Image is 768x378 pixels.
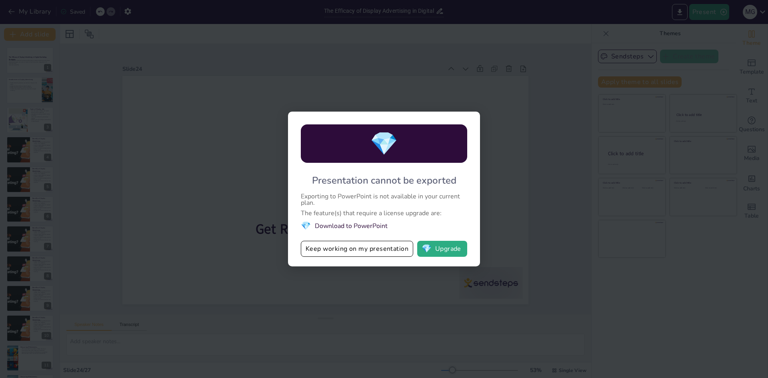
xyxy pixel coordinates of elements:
span: diamond [370,128,398,159]
div: Exporting to PowerPoint is not available in your current plan. [301,193,467,206]
button: diamondUpgrade [417,241,467,257]
button: Keep working on my presentation [301,241,413,257]
span: diamond [301,220,311,231]
div: Presentation cannot be exported [312,174,456,187]
div: The feature(s) that require a license upgrade are: [301,210,467,216]
li: Download to PowerPoint [301,220,467,231]
span: diamond [422,245,432,253]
